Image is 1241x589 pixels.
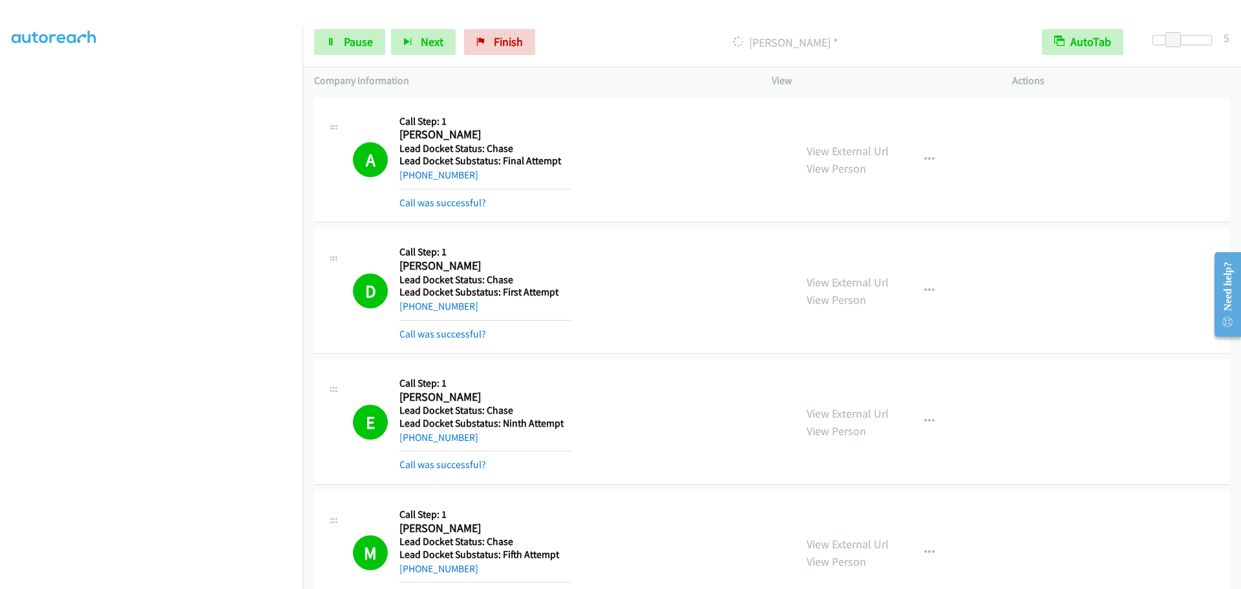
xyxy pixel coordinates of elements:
[399,377,571,390] h5: Call Step: 1
[314,29,385,55] a: Pause
[807,554,866,569] a: View Person
[399,127,571,142] h2: [PERSON_NAME]
[421,34,443,49] span: Next
[772,73,989,89] p: View
[399,562,478,575] a: [PHONE_NUMBER]
[399,259,571,273] h2: [PERSON_NAME]
[353,535,388,570] h1: M
[399,431,478,444] a: [PHONE_NUMBER]
[1224,29,1229,47] div: 5
[807,406,889,421] a: View External Url
[399,521,571,536] h2: [PERSON_NAME]
[807,275,889,290] a: View External Url
[344,34,373,49] span: Pause
[353,142,388,177] h1: A
[399,404,571,417] h5: Lead Docket Status: Chase
[399,508,571,521] h5: Call Step: 1
[807,144,889,158] a: View External Url
[399,417,571,430] h5: Lead Docket Substatus: Ninth Attempt
[399,197,486,209] a: Call was successful?
[807,423,866,438] a: View Person
[399,300,478,312] a: [PHONE_NUMBER]
[399,115,571,128] h5: Call Step: 1
[553,34,1019,51] p: [PERSON_NAME] *
[1012,73,1229,89] p: Actions
[399,155,571,167] h5: Lead Docket Substatus: Final Attempt
[391,29,456,55] button: Next
[399,142,571,155] h5: Lead Docket Status: Chase
[399,246,571,259] h5: Call Step: 1
[399,390,571,405] h2: [PERSON_NAME]
[399,548,571,561] h5: Lead Docket Substatus: Fifth Attempt
[399,273,571,286] h5: Lead Docket Status: Chase
[494,34,523,49] span: Finish
[1042,29,1123,55] button: AutoTab
[399,535,571,548] h5: Lead Docket Status: Chase
[464,29,535,55] a: Finish
[1204,243,1241,346] iframe: Resource Center
[353,405,388,440] h1: E
[399,328,486,340] a: Call was successful?
[807,292,866,307] a: View Person
[399,286,571,299] h5: Lead Docket Substatus: First Attempt
[353,273,388,308] h1: D
[399,169,478,181] a: [PHONE_NUMBER]
[314,73,748,89] p: Company Information
[399,458,486,471] a: Call was successful?
[807,161,866,176] a: View Person
[807,537,889,552] a: View External Url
